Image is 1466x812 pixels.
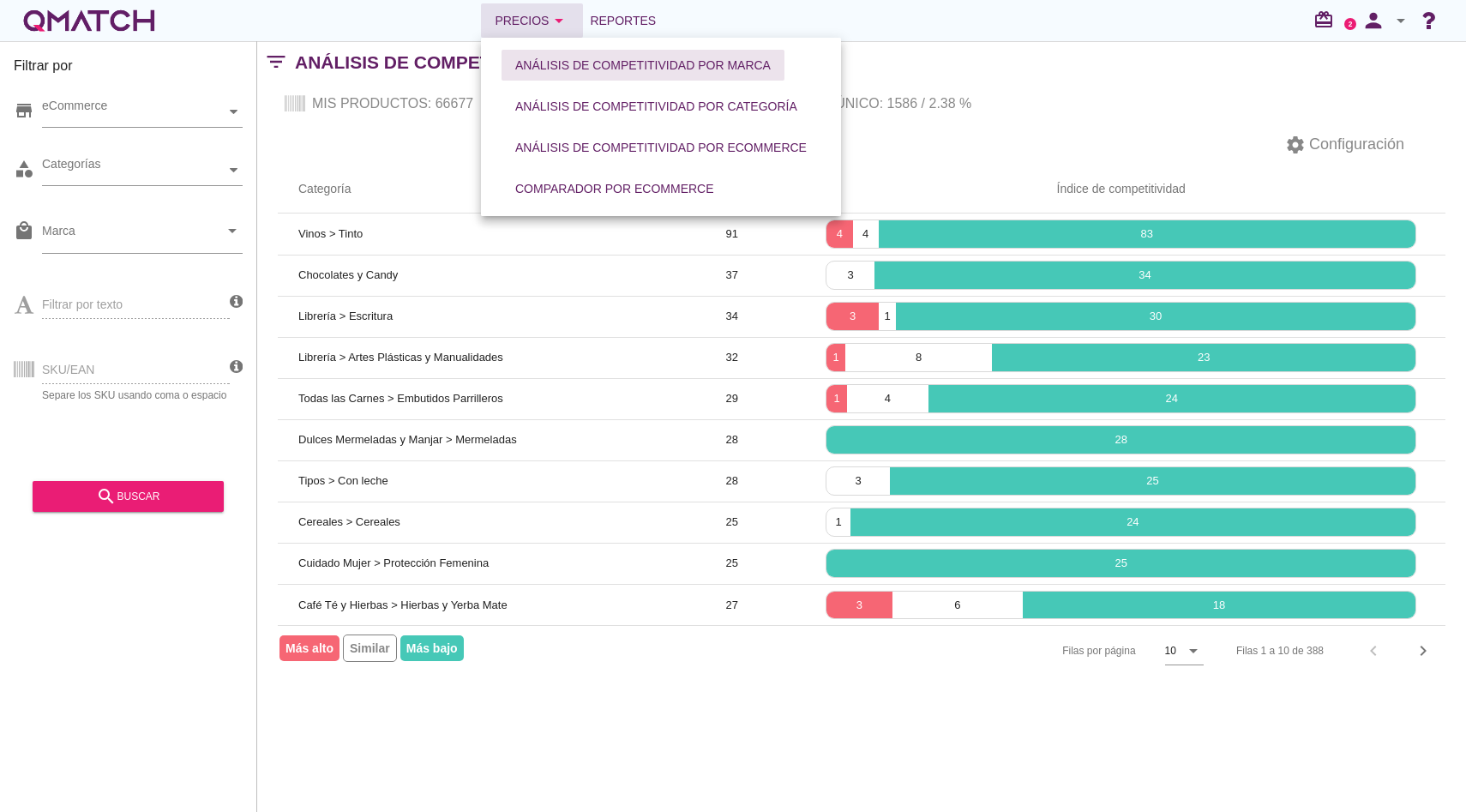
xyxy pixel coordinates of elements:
i: person [1356,9,1391,33]
a: Análisis de competitividad por categoría [495,86,818,127]
p: 6 [892,597,1024,614]
i: arrow_drop_down [1391,10,1411,31]
p: 3 [826,267,874,284]
p: 8 [845,349,993,366]
a: 2 [1344,18,1356,30]
i: local_mall [14,220,34,241]
p: 3 [826,597,892,614]
a: white-qmatch-logo [21,3,158,38]
div: Filas 1 a 10 de 388 [1236,643,1324,659]
p: 3 [826,472,890,490]
button: Next page [1408,635,1439,666]
p: 23 [992,349,1415,366]
a: Análisis de competitividad por marca [495,45,791,86]
span: Configuración [1306,133,1404,156]
p: 24 [928,390,1415,407]
td: 28 [667,419,796,460]
h3: Filtrar por [14,56,243,83]
span: Librería > Escritura [298,310,393,322]
span: Dulces Mermeladas y Manjar > Mermeladas [298,433,517,446]
span: Todas las Carnes > Embutidos Parrilleros [298,392,503,405]
i: search [96,486,117,507]
div: 10 [1165,643,1176,659]
button: Análisis de competitividad por marca [502,50,784,81]
div: Análisis de competitividad por marca [515,57,771,75]
i: redeem [1313,9,1341,30]
button: Precios [481,3,583,38]
span: Chocolates y Candy [298,268,398,281]
i: chevron_right [1413,641,1433,661]
td: 27 [667,584,796,625]
i: arrow_drop_down [549,10,569,31]
button: Análisis de competitividad por eCommerce [502,132,820,163]
span: Librería > Artes Plásticas y Manualidades [298,351,503,364]
td: 25 [667,543,796,584]
span: Reportes [590,10,656,31]
th: Índice de competitividad: Not sorted. [796,165,1445,214]
p: 1 [826,349,844,366]
i: arrow_drop_down [222,220,243,241]
button: Análisis de competitividad por categoría [502,91,811,122]
span: Más alto [279,635,339,661]
p: 34 [874,267,1415,284]
button: buscar [33,481,224,512]
div: buscar [46,486,210,507]
p: 1 [826,514,850,531]
i: store [14,100,34,121]
td: 28 [667,460,796,502]
text: 2 [1349,20,1353,27]
p: 4 [853,226,879,243]
button: Comparador por eCommerce [502,173,728,204]
p: 1 [826,390,847,407]
div: Análisis de competitividad por categoría [515,98,797,116]
a: Reportes [583,3,663,38]
span: Más bajo [400,635,464,661]
i: category [14,159,34,179]
td: 25 [667,502,796,543]
span: Similar [343,635,397,662]
i: settings [1285,135,1306,155]
p: 1 [879,308,896,325]
p: 4 [847,390,928,407]
th: Categoría: Not sorted. [278,165,667,214]
span: Cereales > Cereales [298,515,400,528]
div: Precios [495,10,569,31]
span: Cuidado Mujer > Protección Femenina [298,556,489,569]
div: Filas por página [891,626,1204,676]
td: 32 [667,337,796,378]
p: 28 [826,431,1415,448]
div: Análisis de competitividad por eCommerce [515,139,807,157]
p: 25 [890,472,1415,490]
td: 37 [667,255,796,296]
p: 3 [826,308,879,325]
td: 29 [667,378,796,419]
p: 18 [1023,597,1415,614]
p: 25 [826,555,1415,572]
span: Café Té y Hierbas > Hierbas y Yerba Mate [298,598,508,611]
a: Comparador por eCommerce [495,168,735,209]
h2: Análisis de competitividad por Categoría [295,49,724,76]
i: filter_list [257,62,295,63]
span: Tipos > Con leche [298,474,388,487]
p: 30 [896,308,1415,325]
p: 83 [879,226,1415,243]
a: Análisis de competitividad por eCommerce [495,127,827,168]
p: 4 [826,226,852,243]
p: 24 [850,514,1415,531]
i: arrow_drop_down [1183,641,1204,661]
span: Vinos > Tinto [298,227,363,240]
td: 34 [667,296,796,337]
div: Comparador por eCommerce [515,180,714,198]
td: 91 [667,214,796,255]
button: Configuración [1271,129,1418,160]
